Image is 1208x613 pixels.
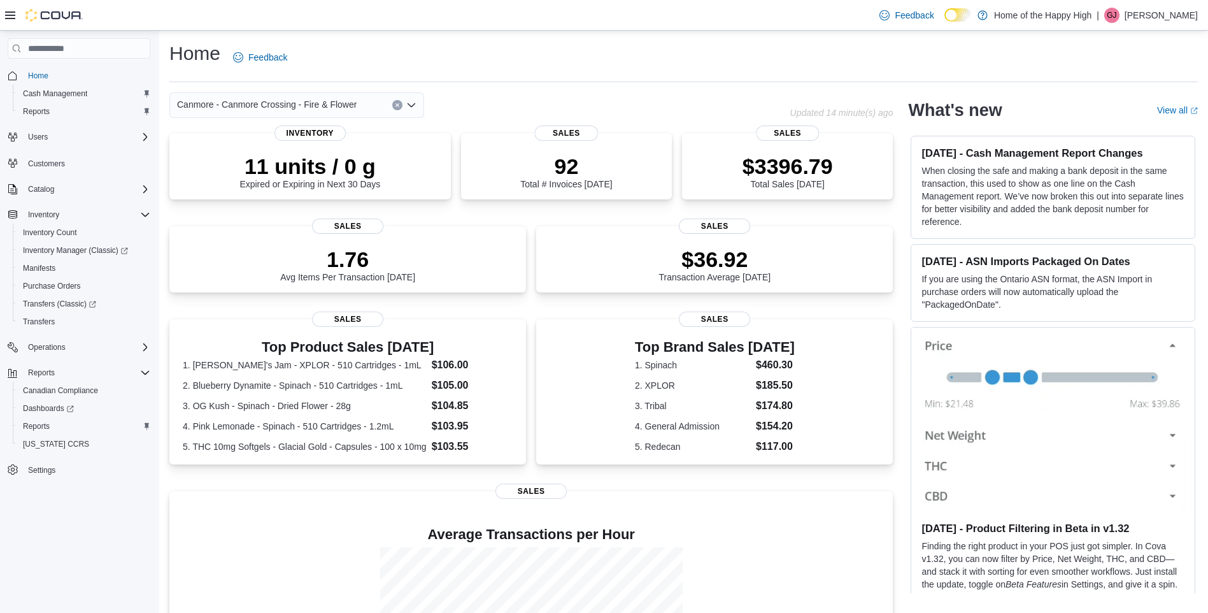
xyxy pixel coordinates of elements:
[18,296,150,312] span: Transfers (Classic)
[18,243,150,258] span: Inventory Manager (Classic)
[13,435,155,453] button: [US_STATE] CCRS
[3,338,155,356] button: Operations
[23,299,96,309] span: Transfers (Classic)
[756,439,795,454] dd: $117.00
[432,378,513,393] dd: $105.00
[921,147,1184,159] h3: [DATE] - Cash Management Report Changes
[756,398,795,414] dd: $174.80
[18,261,150,276] span: Manifests
[23,403,74,414] span: Dashboards
[28,132,48,142] span: Users
[18,278,86,294] a: Purchase Orders
[28,368,55,378] span: Reports
[18,261,60,276] a: Manifests
[13,259,155,277] button: Manifests
[921,164,1184,228] p: When closing the safe and making a bank deposit in the same transaction, this used to show as one...
[23,462,150,478] span: Settings
[392,100,402,110] button: Clear input
[28,465,55,475] span: Settings
[18,419,150,434] span: Reports
[743,154,833,179] p: $3396.79
[3,128,155,146] button: Users
[183,379,427,392] dt: 2. Blueberry Dynamite - Spinach - 510 Cartridges - 1mL
[13,103,155,120] button: Reports
[3,154,155,172] button: Customers
[895,9,934,22] span: Feedback
[756,419,795,434] dd: $154.20
[18,225,150,240] span: Inventory Count
[23,106,50,117] span: Reports
[432,357,513,373] dd: $106.00
[635,359,751,371] dt: 1. Spinach
[18,86,92,101] a: Cash Management
[1107,8,1116,23] span: GJ
[18,314,60,329] a: Transfers
[23,89,87,99] span: Cash Management
[23,207,150,222] span: Inventory
[274,126,346,141] span: Inventory
[23,68,53,83] a: Home
[18,401,79,416] a: Dashboards
[28,342,66,352] span: Operations
[183,400,427,412] dt: 3. OG Kush - Spinach - Dried Flower - 28g
[635,340,795,355] h3: Top Brand Sales [DATE]
[18,278,150,294] span: Purchase Orders
[495,484,567,499] span: Sales
[18,314,150,329] span: Transfers
[13,382,155,400] button: Canadian Compliance
[23,182,150,197] span: Catalog
[635,400,751,412] dt: 3. Tribal
[239,154,380,189] div: Expired or Expiring in Next 30 Days
[23,263,55,273] span: Manifests
[18,436,94,452] a: [US_STATE] CCRS
[406,100,416,110] button: Open list of options
[1097,8,1099,23] p: |
[3,180,155,198] button: Catalog
[8,61,150,512] nav: Complex example
[23,340,150,355] span: Operations
[659,247,771,282] div: Transaction Average [DATE]
[756,126,819,141] span: Sales
[228,45,292,70] a: Feedback
[1104,8,1119,23] div: Gavin Jaques
[908,100,1002,120] h2: What's new
[635,440,751,453] dt: 5. Redecan
[3,461,155,479] button: Settings
[280,247,415,282] div: Avg Items Per Transaction [DATE]
[18,86,150,101] span: Cash Management
[312,312,383,327] span: Sales
[3,66,155,85] button: Home
[18,104,150,119] span: Reports
[1005,579,1062,589] em: Beta Features
[13,277,155,295] button: Purchase Orders
[994,8,1091,23] p: Home of the Happy High
[239,154,380,179] p: 11 units / 0 g
[25,9,83,22] img: Cova
[280,247,415,272] p: 1.76
[28,159,65,169] span: Customers
[790,108,893,118] p: Updated 14 minute(s) ago
[13,295,155,313] a: Transfers (Classic)
[3,206,155,224] button: Inventory
[432,419,513,434] dd: $103.95
[13,417,155,435] button: Reports
[432,398,513,414] dd: $104.85
[183,340,513,355] h3: Top Product Sales [DATE]
[635,379,751,392] dt: 2. XPLOR
[921,540,1184,603] p: Finding the right product in your POS just got simpler. In Cova v1.32, you can now filter by Pric...
[944,8,971,22] input: Dark Mode
[432,439,513,454] dd: $103.55
[535,126,598,141] span: Sales
[13,313,155,331] button: Transfers
[679,219,750,234] span: Sales
[921,273,1184,311] p: If you are using the Ontario ASN format, the ASN Import in purchase orders will now automatically...
[520,154,612,189] div: Total # Invoices [DATE]
[23,156,70,171] a: Customers
[1157,105,1198,115] a: View allExternal link
[18,419,55,434] a: Reports
[1190,107,1198,115] svg: External link
[23,207,64,222] button: Inventory
[659,247,771,272] p: $36.92
[180,527,883,542] h4: Average Transactions per Hour
[18,243,133,258] a: Inventory Manager (Classic)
